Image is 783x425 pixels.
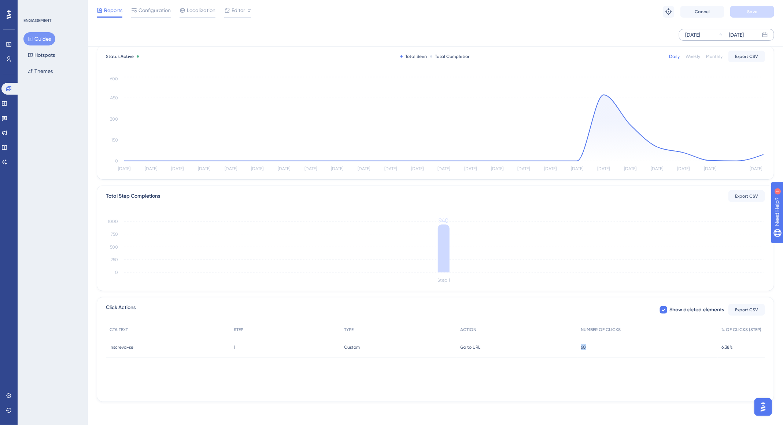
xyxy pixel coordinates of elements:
[358,166,370,172] tspan: [DATE]
[23,48,59,62] button: Hotspots
[721,327,761,333] span: % OF CLICKS (STEP)
[581,327,621,333] span: NUMBER OF CLICKS
[491,166,503,172] tspan: [DATE]
[518,166,530,172] tspan: [DATE]
[304,166,317,172] tspan: [DATE]
[704,166,717,172] tspan: [DATE]
[251,166,264,172] tspan: [DATE]
[669,54,680,59] div: Daily
[438,166,450,172] tspan: [DATE]
[198,166,210,172] tspan: [DATE]
[344,327,354,333] span: TYPE
[118,166,130,172] tspan: [DATE]
[106,54,134,59] span: Status:
[111,232,118,237] tspan: 750
[624,166,636,172] tspan: [DATE]
[735,307,758,313] span: Export CSV
[331,166,344,172] tspan: [DATE]
[598,166,610,172] tspan: [DATE]
[187,6,215,15] span: Localization
[110,327,128,333] span: CTA TEXT
[23,65,57,78] button: Themes
[106,303,136,316] span: Click Actions
[735,54,758,59] span: Export CSV
[581,344,586,350] span: 60
[121,54,134,59] span: Active
[544,166,557,172] tspan: [DATE]
[669,305,724,314] span: Show deleted elements
[111,257,118,263] tspan: 250
[411,166,424,172] tspan: [DATE]
[171,166,184,172] tspan: [DATE]
[225,166,237,172] tspan: [DATE]
[400,54,427,59] div: Total Seen
[111,138,118,143] tspan: 150
[384,166,397,172] tspan: [DATE]
[680,6,724,18] button: Cancel
[728,51,765,62] button: Export CSV
[234,327,243,333] span: STEP
[729,30,744,39] div: [DATE]
[735,193,758,199] span: Export CSV
[430,54,471,59] div: Total Completion
[108,219,118,224] tspan: 1000
[460,344,480,350] span: Go to URL
[747,9,757,15] span: Save
[464,166,477,172] tspan: [DATE]
[728,190,765,202] button: Export CSV
[752,396,774,418] iframe: UserGuiding AI Assistant Launcher
[728,304,765,316] button: Export CSV
[278,166,290,172] tspan: [DATE]
[460,327,476,333] span: ACTION
[110,245,118,250] tspan: 500
[145,166,157,172] tspan: [DATE]
[110,76,118,81] tspan: 600
[651,166,663,172] tspan: [DATE]
[685,30,700,39] div: [DATE]
[110,117,118,122] tspan: 300
[706,54,723,59] div: Monthly
[104,6,122,15] span: Reports
[110,96,118,101] tspan: 450
[23,32,55,45] button: Guides
[438,278,450,283] tspan: Step 1
[234,344,235,350] span: 1
[17,2,46,11] span: Need Help?
[106,192,160,201] div: Total Step Completions
[695,9,710,15] span: Cancel
[750,166,762,172] tspan: [DATE]
[115,270,118,275] tspan: 0
[232,6,245,15] span: Editor
[721,344,733,350] span: 6.38%
[138,6,171,15] span: Configuration
[115,158,118,164] tspan: 0
[51,4,53,10] div: 1
[110,344,133,350] span: Inscreva-se
[677,166,690,172] tspan: [DATE]
[686,54,700,59] div: Weekly
[344,344,360,350] span: Custom
[730,6,774,18] button: Save
[439,217,449,224] tspan: 940
[571,166,583,172] tspan: [DATE]
[23,18,51,23] div: ENGAGEMENT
